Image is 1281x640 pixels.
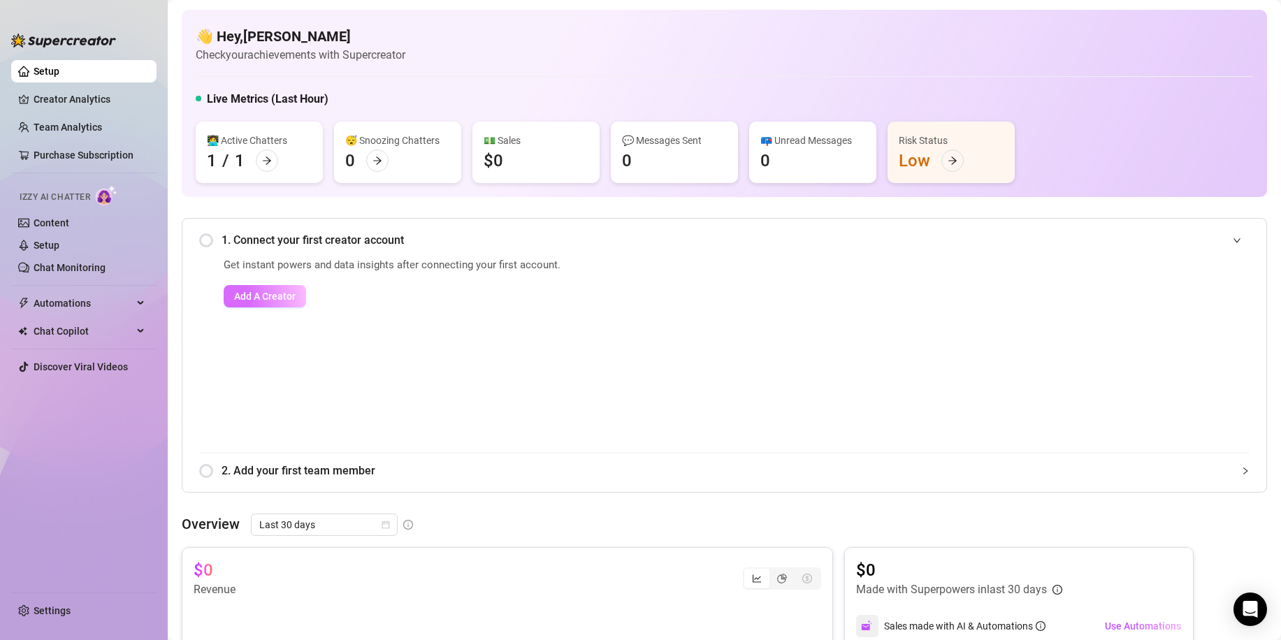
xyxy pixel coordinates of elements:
[382,521,390,529] span: calendar
[34,66,59,77] a: Setup
[622,133,727,148] div: 💬 Messages Sent
[861,620,874,632] img: svg%3e
[222,231,1250,249] span: 1. Connect your first creator account
[484,150,503,172] div: $0
[1233,592,1267,626] div: Open Intercom Messenger
[199,223,1250,257] div: 1. Connect your first creator account
[884,618,1045,634] div: Sales made with AI & Automations
[34,88,145,110] a: Creator Analytics
[18,326,27,336] img: Chat Copilot
[182,514,240,534] article: Overview
[752,574,762,583] span: line-chart
[207,91,328,108] h5: Live Metrics (Last Hour)
[224,285,306,307] button: Add A Creator
[760,150,770,172] div: 0
[34,240,59,251] a: Setup
[1241,467,1250,475] span: collapsed
[34,150,133,161] a: Purchase Subscription
[899,133,1004,148] div: Risk Status
[34,605,71,616] a: Settings
[1036,621,1045,631] span: info-circle
[743,567,821,590] div: segmented control
[34,292,133,314] span: Automations
[856,581,1047,598] article: Made with Superpowers in last 30 days
[20,191,90,204] span: Izzy AI Chatter
[194,581,236,598] article: Revenue
[345,150,355,172] div: 0
[777,574,787,583] span: pie-chart
[1105,620,1181,632] span: Use Automations
[34,262,106,273] a: Chat Monitoring
[34,361,128,372] a: Discover Viral Videos
[207,133,312,148] div: 👩‍💻 Active Chatters
[34,320,133,342] span: Chat Copilot
[224,257,935,274] span: Get instant powers and data insights after connecting your first account.
[802,574,812,583] span: dollar-circle
[403,520,413,530] span: info-circle
[259,514,389,535] span: Last 30 days
[1052,585,1062,595] span: info-circle
[11,34,116,48] img: logo-BBDzfeDw.svg
[1104,615,1182,637] button: Use Automations
[199,453,1250,488] div: 2. Add your first team member
[262,156,272,166] span: arrow-right
[372,156,382,166] span: arrow-right
[34,217,69,228] a: Content
[856,559,1062,581] article: $0
[34,122,102,133] a: Team Analytics
[196,27,405,46] h4: 👋 Hey, [PERSON_NAME]
[196,46,405,64] article: Check your achievements with Supercreator
[948,156,957,166] span: arrow-right
[207,150,217,172] div: 1
[760,133,865,148] div: 📪 Unread Messages
[622,150,632,172] div: 0
[18,298,29,309] span: thunderbolt
[1233,236,1241,245] span: expanded
[234,291,296,302] span: Add A Creator
[96,185,117,205] img: AI Chatter
[222,462,1250,479] span: 2. Add your first team member
[970,257,1250,436] iframe: Add Creators
[194,559,213,581] article: $0
[224,285,935,307] a: Add A Creator
[345,133,450,148] div: 😴 Snoozing Chatters
[235,150,245,172] div: 1
[484,133,588,148] div: 💵 Sales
